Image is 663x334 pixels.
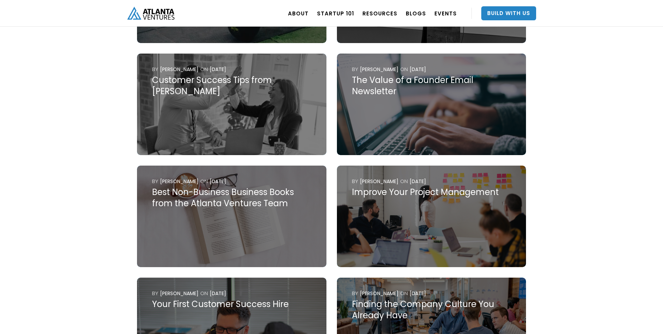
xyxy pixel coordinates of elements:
div: ON [200,178,208,185]
div: The Value of a Founder Email Newsletter [352,75,511,97]
div: [DATE] [210,290,226,297]
div: [PERSON_NAME] [160,178,199,185]
div: [PERSON_NAME] [360,66,398,73]
div: Finding the Company Culture You Already Have [352,299,511,321]
div: Best Non-Business Business Books from the Atlanta Ventures Team [152,187,311,209]
div: [PERSON_NAME] [360,178,398,185]
div: Your First Customer Success Hire [152,299,311,310]
div: by [152,66,158,73]
div: [DATE] [410,178,426,185]
div: ON [200,290,208,297]
div: [DATE] [210,66,226,73]
div: ON [400,178,408,185]
div: [PERSON_NAME] [360,290,398,297]
div: [PERSON_NAME] [160,290,199,297]
div: ON [200,66,208,73]
div: by [152,178,158,185]
a: by[PERSON_NAME]ON[DATE]Best Non-Business Business Books from the Atlanta Ventures Team [137,166,326,267]
div: [DATE] [410,66,426,73]
div: Customer Success Tips from [PERSON_NAME] [152,75,311,97]
a: by[PERSON_NAME]ON[DATE]Customer Success Tips from [PERSON_NAME] [137,54,326,155]
a: EVENTS [434,4,457,23]
a: by[PERSON_NAME]ON[DATE]Improve Your Project Management [337,166,526,267]
a: ABOUT [288,4,309,23]
a: Build With Us [481,6,536,20]
div: by [152,290,158,297]
div: ON [400,66,408,73]
a: Startup 101 [317,4,354,23]
div: [DATE] [210,178,226,185]
div: [DATE] [410,290,426,297]
div: [PERSON_NAME] [160,66,199,73]
div: ON [400,290,408,297]
div: by [352,290,358,297]
a: by[PERSON_NAME]ON[DATE]The Value of a Founder Email Newsletter [337,54,526,155]
a: BLOGS [406,4,426,23]
div: Improve Your Project Management [352,187,511,198]
div: by [352,66,358,73]
a: RESOURCES [362,4,397,23]
div: by [352,178,358,185]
